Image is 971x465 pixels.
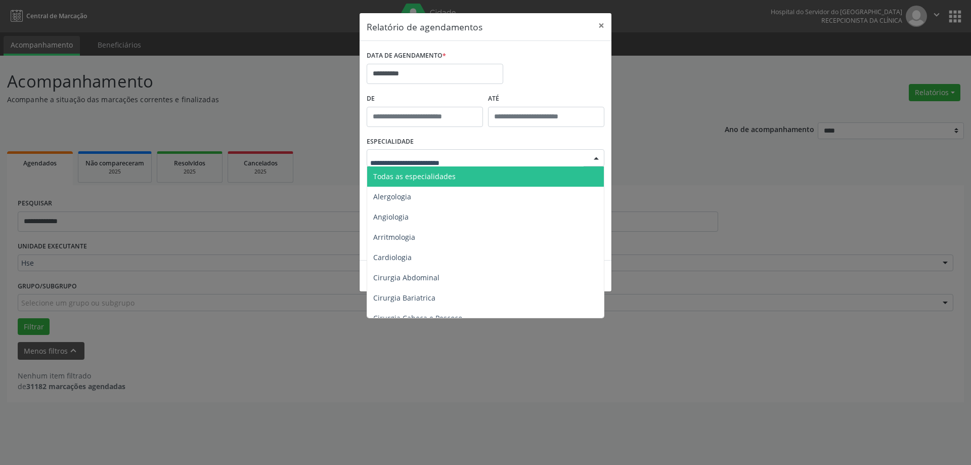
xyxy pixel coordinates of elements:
[367,134,414,150] label: ESPECIALIDADE
[373,212,409,222] span: Angiologia
[488,91,604,107] label: ATÉ
[373,192,411,201] span: Alergologia
[373,273,439,282] span: Cirurgia Abdominal
[373,232,415,242] span: Arritmologia
[591,13,611,38] button: Close
[367,48,446,64] label: DATA DE AGENDAMENTO
[373,252,412,262] span: Cardiologia
[367,91,483,107] label: De
[373,293,435,303] span: Cirurgia Bariatrica
[373,172,456,181] span: Todas as especialidades
[373,313,462,323] span: Cirurgia Cabeça e Pescoço
[367,20,482,33] h5: Relatório de agendamentos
